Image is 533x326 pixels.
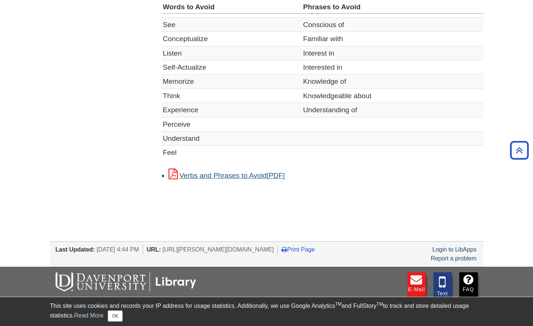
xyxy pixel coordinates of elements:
[282,246,315,253] a: Print Page
[97,246,139,253] span: [DATE] 4:44 PM
[282,246,287,252] i: Print Page
[108,310,122,322] button: Close
[161,146,302,160] td: Feel
[169,172,285,179] a: Link opens in new window
[50,302,483,322] div: This site uses cookies and records your IP address for usage statistics. Additionally, we use Goo...
[301,17,483,31] td: Conscious of
[335,302,342,307] sup: TM
[161,60,302,74] td: Self-Actualize
[161,17,302,31] td: See
[407,272,426,298] a: E-mail
[74,312,103,319] a: Read More
[161,132,302,146] td: Understand
[301,103,483,117] td: Understanding of
[301,32,483,46] td: Familiar with
[161,46,302,60] td: Listen
[161,117,302,131] td: Perceive
[459,272,478,298] a: FAQ
[161,103,302,117] td: Experience
[163,246,274,253] span: [URL][PERSON_NAME][DOMAIN_NAME]
[301,60,483,74] td: Interested in
[301,74,483,89] td: Knowledge of
[432,246,476,253] a: Login to LibApps
[56,246,95,253] span: Last Updated:
[301,89,483,103] td: Knowledgeable about
[147,246,161,253] span: URL:
[161,74,302,89] td: Memorize
[377,302,383,307] sup: TM
[507,145,531,155] a: Back to Top
[161,89,302,103] td: Think
[161,32,302,46] td: Conceptualize
[56,272,196,292] img: DU Libraries
[431,255,477,262] a: Report a problem
[433,272,452,298] a: Text
[301,46,483,60] td: Interest in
